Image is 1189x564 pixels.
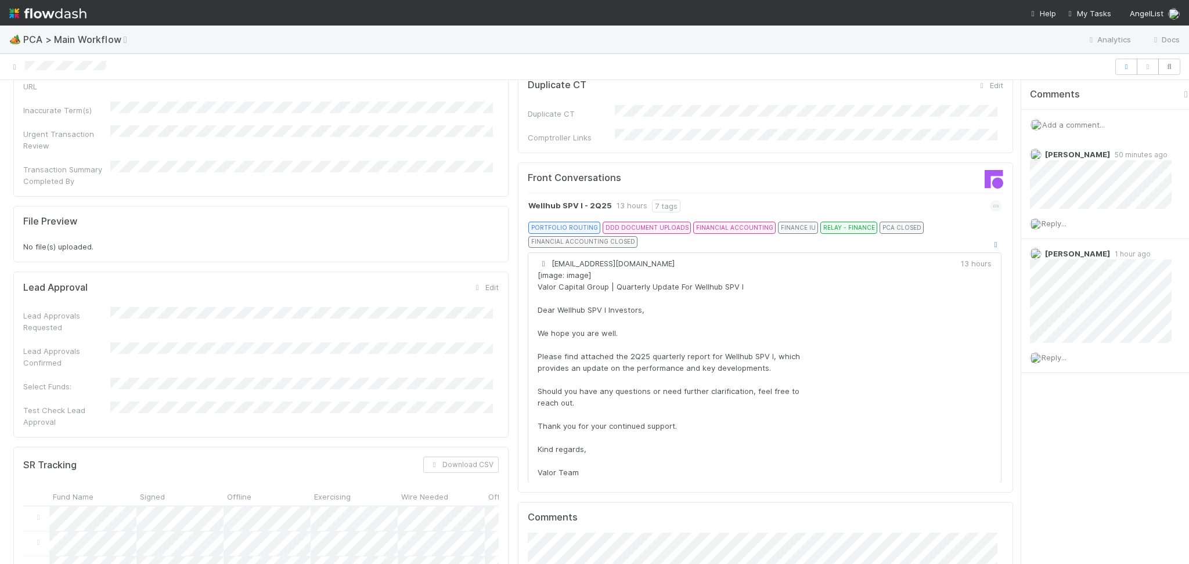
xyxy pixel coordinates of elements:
div: 13 hours [961,258,992,269]
div: Transaction Summary URL [23,69,110,92]
div: Fund Name [49,487,136,505]
a: Analytics [1086,32,1132,46]
div: Comptroller Links [528,132,615,143]
div: Lead Approvals Requested [23,310,110,333]
img: avatar_d8fc9ee4-bd1b-4062-a2a8-84feb2d97839.png [1030,218,1042,230]
div: PCA CLOSED [880,222,924,233]
span: Add a comment... [1042,120,1105,129]
img: avatar_b6a6ccf4-6160-40f7-90da-56c3221167ae.png [1030,248,1042,259]
div: Lead Approvals Confirmed [23,345,110,368]
div: Help [1028,8,1056,19]
img: logo-inverted-e16ddd16eac7371096b0.svg [9,3,87,23]
img: avatar_d8fc9ee4-bd1b-4062-a2a8-84feb2d97839.png [1031,119,1042,131]
span: [EMAIL_ADDRESS][DOMAIN_NAME] [538,259,675,268]
button: Download CSV [423,457,499,473]
div: Exercising [311,487,398,505]
span: My Tasks [1065,9,1111,18]
h5: Duplicate CT [528,79,586,91]
div: Signed [136,487,224,505]
h5: File Preview [23,216,77,227]
img: avatar_d8fc9ee4-bd1b-4062-a2a8-84feb2d97839.png [1030,352,1042,364]
a: My Tasks [1065,8,1111,19]
div: 13 hours [617,200,647,212]
img: avatar_cd4e5e5e-3003-49e5-bc76-fd776f359de9.png [1030,149,1042,160]
a: Docs [1150,32,1180,46]
div: Offline/New Money [485,487,572,505]
a: Edit [471,283,499,292]
div: FINANCE IU [778,222,818,233]
div: PORTFOLIO ROUTING [528,222,600,233]
div: Urgent Transaction Review [23,128,110,151]
span: 🏕️ [9,34,21,44]
div: Transaction Summary Completed By [23,164,110,187]
span: 50 minutes ago [1110,150,1168,159]
span: Reply... [1042,353,1067,362]
span: Reply... [1042,219,1067,228]
h5: Lead Approval [23,282,88,294]
div: No file(s) uploaded. [23,216,499,253]
img: front-logo-b4b721b83371efbadf0a.svg [985,170,1003,189]
span: 1 hour ago [1110,250,1151,258]
div: Inaccurate Term(s) [23,104,110,116]
h5: SR Tracking [23,460,77,471]
span: [PERSON_NAME] [1045,150,1110,159]
span: [PERSON_NAME] [1045,249,1110,258]
span: PCA > Main Workflow [23,34,138,45]
div: RELAY - FINANCE [820,222,877,233]
span: Comments [1030,89,1080,100]
div: DDD DOCUMENT UPLOADS [603,222,691,233]
div: 7 tags [652,200,680,212]
div: Offline [224,487,311,505]
div: FINANCIAL ACCOUNTING [693,222,776,233]
h5: Comments [528,512,1003,523]
img: avatar_d8fc9ee4-bd1b-4062-a2a8-84feb2d97839.png [1168,8,1180,20]
div: Select Funds: [23,381,110,392]
h5: Front Conversations [528,172,757,184]
div: FINANCIAL ACCOUNTING CLOSED [528,236,637,248]
div: Duplicate CT [528,108,615,120]
div: Test Check Lead Approval [23,404,110,428]
a: Edit [976,81,1003,90]
div: [image: image] Valor Capital Group | Quarterly Update For Wellhub SPV I Dear Wellhub SPV I Invest... [538,269,800,478]
div: Wire Needed [398,487,485,505]
span: AngelList [1130,9,1163,18]
strong: Wellhub SPV I - 2Q25 [528,200,612,212]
